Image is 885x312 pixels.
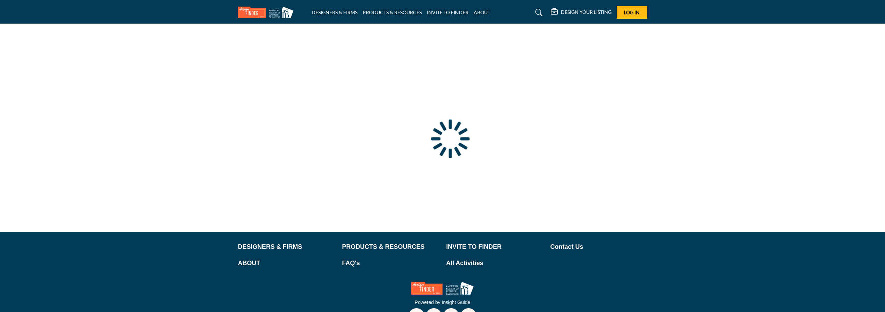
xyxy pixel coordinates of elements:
a: Contact Us [550,242,647,252]
a: ABOUT [474,9,490,15]
a: Powered by Insight Guide [415,300,470,305]
img: No Site Logo [411,282,474,295]
a: Search [529,7,547,18]
a: INVITE TO FINDER [427,9,469,15]
span: Log In [624,9,640,15]
img: Site Logo [238,7,297,18]
a: INVITE TO FINDER [446,242,543,252]
div: DESIGN YOUR LISTING [551,8,612,17]
a: All Activities [446,259,543,268]
a: DESIGNERS & FIRMS [312,9,357,15]
a: FAQ's [342,259,439,268]
a: DESIGNERS & FIRMS [238,242,335,252]
h5: DESIGN YOUR LISTING [561,9,612,15]
a: PRODUCTS & RESOURCES [342,242,439,252]
button: Log In [617,6,647,19]
a: PRODUCTS & RESOURCES [363,9,422,15]
a: ABOUT [238,259,335,268]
